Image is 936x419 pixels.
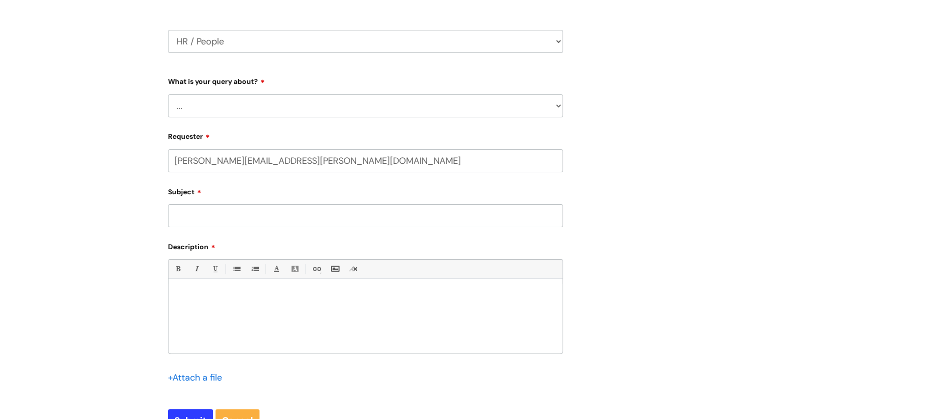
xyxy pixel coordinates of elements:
[248,263,261,275] a: 1. Ordered List (Ctrl-Shift-8)
[168,370,228,386] div: Attach a file
[310,263,322,275] a: Link
[270,263,282,275] a: Font Color
[168,74,563,86] label: What is your query about?
[347,263,359,275] a: Remove formatting (Ctrl-\)
[288,263,301,275] a: Back Color
[168,129,563,141] label: Requester
[168,372,172,384] span: +
[230,263,242,275] a: • Unordered List (Ctrl-Shift-7)
[208,263,221,275] a: Underline(Ctrl-U)
[168,149,563,172] input: Email
[328,263,341,275] a: Insert Image...
[171,263,184,275] a: Bold (Ctrl-B)
[168,184,563,196] label: Subject
[190,263,202,275] a: Italic (Ctrl-I)
[168,239,563,251] label: Description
